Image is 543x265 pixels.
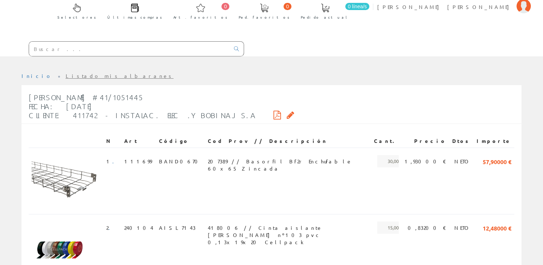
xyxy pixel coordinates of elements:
span: Pedido actual [301,14,350,21]
span: NETO [454,155,471,167]
span: 30,00 [377,155,399,167]
span: AISL7143 [159,222,196,234]
span: Últimas compras [107,14,162,21]
th: Precio [402,135,449,148]
span: 0 [284,3,291,10]
span: 1 [106,155,118,167]
span: 111699 [124,155,152,167]
span: [PERSON_NAME] [PERSON_NAME] [377,3,513,10]
span: Ped. favoritos [239,14,290,21]
a: Inicio [22,73,52,79]
span: 12,48000 € [483,222,511,234]
a: Listado mis albaranes [66,73,174,79]
span: 207389 // Basorfil Bf2r Enchufable 60x65 Zincada [208,155,368,167]
span: NETO [454,222,471,234]
span: 418006 // Cinta aislante [PERSON_NAME] nº103 pvc 0,13x19x20 Cellpack [208,222,368,234]
span: 0 [221,3,229,10]
img: Foto artículo (192x144) [32,155,100,207]
th: Dtos [449,135,474,148]
th: Importe [474,135,514,148]
i: Descargar PDF [273,112,281,117]
input: Buscar ... [29,42,230,56]
span: 1,93000 € [404,155,446,167]
span: 0 línea/s [345,3,369,10]
span: 57,90000 € [483,155,511,167]
span: 2 [106,222,114,234]
a: . [112,158,118,164]
span: Selectores [57,14,96,21]
th: Cant. [371,135,402,148]
span: Art. favoritos [173,14,228,21]
th: N [103,135,121,148]
span: 0,83200 € [408,222,446,234]
th: Art [121,135,156,148]
span: [PERSON_NAME] #41/1051445 Fecha: [DATE] Cliente: 411742 - INSTALAC. ELEC .Y BOBINAJ S.A [29,93,256,120]
a: . [108,224,114,231]
span: 15,00 [377,222,399,234]
th: Código [156,135,205,148]
span: BAND0670 [159,155,202,167]
th: Cod Prov // Descripción [205,135,371,148]
span: 240104 [124,222,153,234]
i: Solicitar por email copia firmada [287,112,294,117]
